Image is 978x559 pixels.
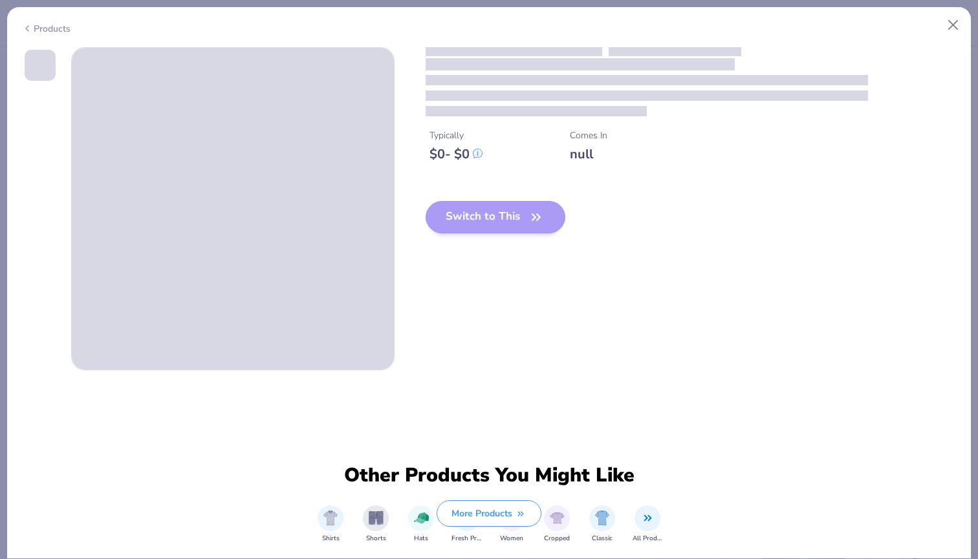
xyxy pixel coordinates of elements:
[570,129,607,142] div: Comes In
[570,146,607,162] div: null
[589,505,615,543] button: filter button
[414,511,429,525] img: Hats Image
[429,129,483,142] div: Typically
[544,505,570,543] button: filter button
[437,500,541,527] button: More Products
[429,146,483,162] div: $ 0 - $ 0
[550,511,565,525] img: Cropped Image
[22,22,71,36] div: Products
[323,511,338,525] img: Shirts Image
[336,464,642,487] div: Other Products You Might Like
[408,505,434,543] div: filter for Hats
[640,511,655,525] img: All Products Image
[408,505,434,543] button: filter button
[941,13,966,37] button: Close
[318,505,343,543] div: filter for Shirts
[595,511,610,525] img: Classic Image
[633,505,662,543] button: filter button
[318,505,343,543] button: filter button
[369,511,384,525] img: Shorts Image
[363,505,389,543] button: filter button
[363,505,389,543] div: filter for Shorts
[589,505,615,543] div: filter for Classic
[633,505,662,543] div: filter for All Products
[544,505,570,543] div: filter for Cropped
